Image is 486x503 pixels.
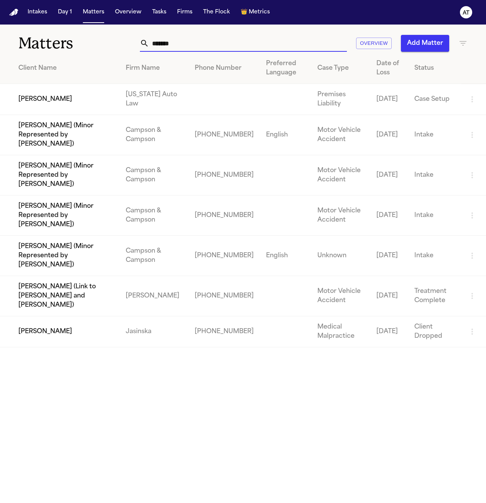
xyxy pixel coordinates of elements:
td: Medical Malpractice [311,316,370,347]
td: Intake [408,196,461,236]
button: The Flock [200,5,233,19]
div: Case Type [317,64,364,73]
td: Intake [408,115,461,155]
div: Phone Number [195,64,254,73]
td: [PHONE_NUMBER] [189,196,260,236]
td: [PHONE_NUMBER] [189,316,260,347]
td: [DATE] [370,115,408,155]
td: Case Setup [408,84,461,115]
td: Motor Vehicle Accident [311,155,370,196]
td: [PHONE_NUMBER] [189,155,260,196]
button: Matters [80,5,107,19]
td: Treatment Complete [408,276,461,316]
td: [PHONE_NUMBER] [189,236,260,276]
button: Add Matter [401,35,449,52]
td: Premises Liability [311,84,370,115]
td: Motor Vehicle Accident [311,276,370,316]
td: Motor Vehicle Accident [311,115,370,155]
td: [PHONE_NUMBER] [189,276,260,316]
td: [DATE] [370,236,408,276]
button: Overview [112,5,144,19]
a: Home [9,9,18,16]
div: Status [414,64,455,73]
img: Finch Logo [9,9,18,16]
td: Motor Vehicle Accident [311,196,370,236]
td: Intake [408,155,461,196]
button: Intakes [25,5,50,19]
button: Overview [356,38,392,49]
td: [DATE] [370,196,408,236]
td: [DATE] [370,316,408,347]
td: Client Dropped [408,316,461,347]
button: Tasks [149,5,169,19]
td: Jasinska [120,316,189,347]
td: Campson & Campson [120,196,189,236]
button: crownMetrics [238,5,273,19]
div: Date of Loss [376,59,402,77]
td: [DATE] [370,155,408,196]
td: Intake [408,236,461,276]
td: [DATE] [370,84,408,115]
td: Campson & Campson [120,155,189,196]
button: Day 1 [55,5,75,19]
td: Campson & Campson [120,236,189,276]
button: Firms [174,5,195,19]
td: English [260,115,311,155]
td: [PERSON_NAME] [120,276,189,316]
div: Firm Name [126,64,183,73]
div: Preferred Language [266,59,305,77]
td: [DATE] [370,276,408,316]
td: [US_STATE] Auto Law [120,84,189,115]
h1: Matters [18,34,139,53]
td: English [260,236,311,276]
td: Unknown [311,236,370,276]
td: Campson & Campson [120,115,189,155]
td: [PHONE_NUMBER] [189,115,260,155]
div: Client Name [18,64,113,73]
